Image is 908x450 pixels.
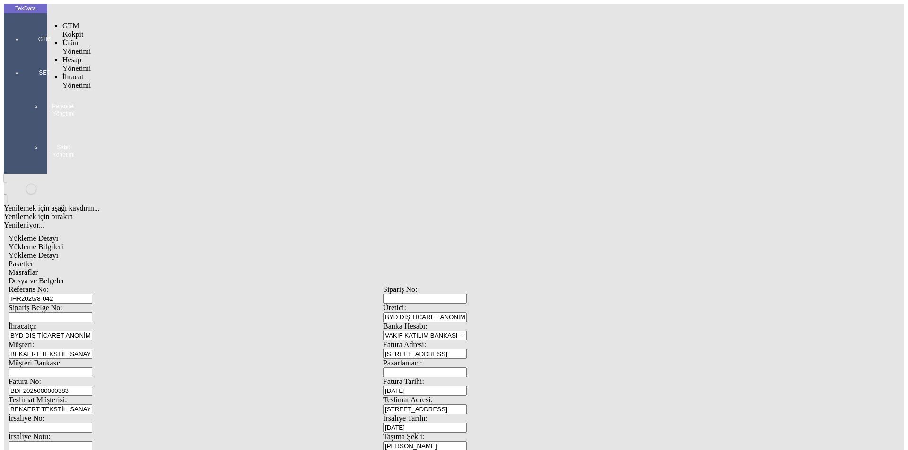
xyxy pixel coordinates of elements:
span: Dosya ve Belgeler [9,277,64,285]
div: Yenilemek için bırakın [4,212,762,221]
span: Pazarlamacı: [383,359,422,367]
span: İrsaliye No: [9,414,44,422]
span: Fatura Adresi: [383,340,426,348]
span: Yükleme Detayı [9,234,58,242]
span: Yükleme Detayı [9,251,58,259]
span: Paketler [9,260,33,268]
span: Üretici: [383,304,406,312]
span: SET [30,69,59,76]
span: İrsaliye Tarihi: [383,414,428,422]
span: Sabit Yönetimi [49,144,78,159]
div: Yenileniyor... [4,221,762,229]
span: Yükleme Bilgileri [9,243,63,251]
span: Teslimat Müşterisi: [9,396,67,404]
span: GTM Kokpit [62,22,83,38]
span: Fatura Tarihi: [383,377,424,385]
span: Müşteri: [9,340,34,348]
span: Sipariş No: [383,285,417,293]
span: İhracatçı: [9,322,37,330]
span: Fatura No: [9,377,41,385]
span: Müşteri Bankası: [9,359,61,367]
div: Yenilemek için aşağı kaydırın... [4,204,762,212]
span: İrsaliye Notu: [9,433,50,441]
span: İhracat Yönetimi [62,73,91,89]
span: Sipariş Belge No: [9,304,62,312]
span: Referans No: [9,285,49,293]
span: Taşıma Şekli: [383,433,424,441]
span: Ürün Yönetimi [62,39,91,55]
span: Masraflar [9,268,38,276]
div: TekData [4,5,47,12]
span: Teslimat Adresi: [383,396,433,404]
span: Banka Hesabı: [383,322,428,330]
span: Hesap Yönetimi [62,56,91,72]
